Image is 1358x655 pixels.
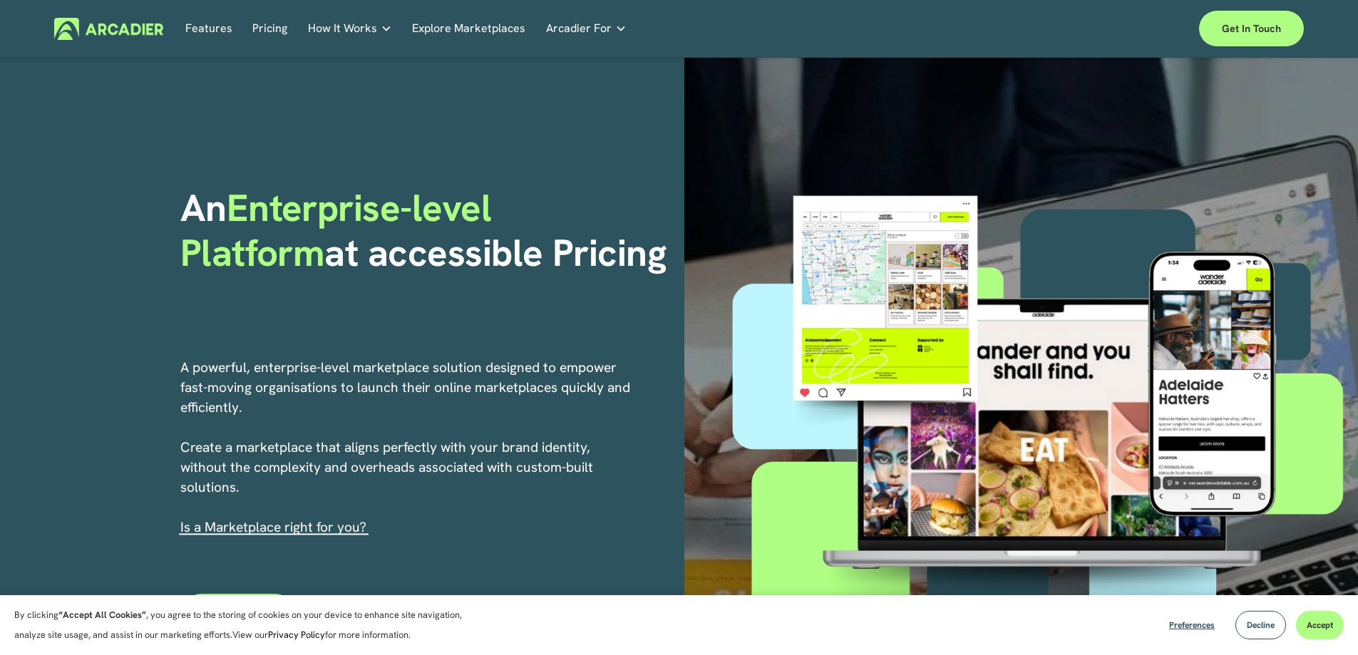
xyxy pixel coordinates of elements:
span: Accept [1307,619,1333,631]
a: s a Marketplace right for you? [184,518,366,536]
a: Get in touch [1199,11,1304,46]
span: How It Works [308,19,377,38]
span: Enterprise-level Platform [180,183,501,277]
a: Contact Us [180,594,297,636]
button: Decline [1235,611,1286,639]
h1: An at accessible Pricing [180,186,674,275]
span: I [180,518,366,536]
a: Privacy Policy [268,629,325,641]
a: Pricing [252,18,287,40]
button: Preferences [1158,611,1225,639]
span: Arcadier For [546,19,612,38]
a: Features [185,18,232,40]
p: A powerful, enterprise-level marketplace solution designed to empower fast-moving organisations t... [180,358,632,537]
p: By clicking , you agree to the storing of cookies on your device to enhance site navigation, anal... [14,605,478,645]
a: folder dropdown [308,18,392,40]
span: Preferences [1169,619,1215,631]
span: Decline [1247,619,1275,631]
button: Accept [1296,611,1344,639]
img: Arcadier [54,18,163,40]
a: Explore Marketplaces [412,18,525,40]
strong: “Accept All Cookies” [58,609,146,621]
a: folder dropdown [546,18,627,40]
